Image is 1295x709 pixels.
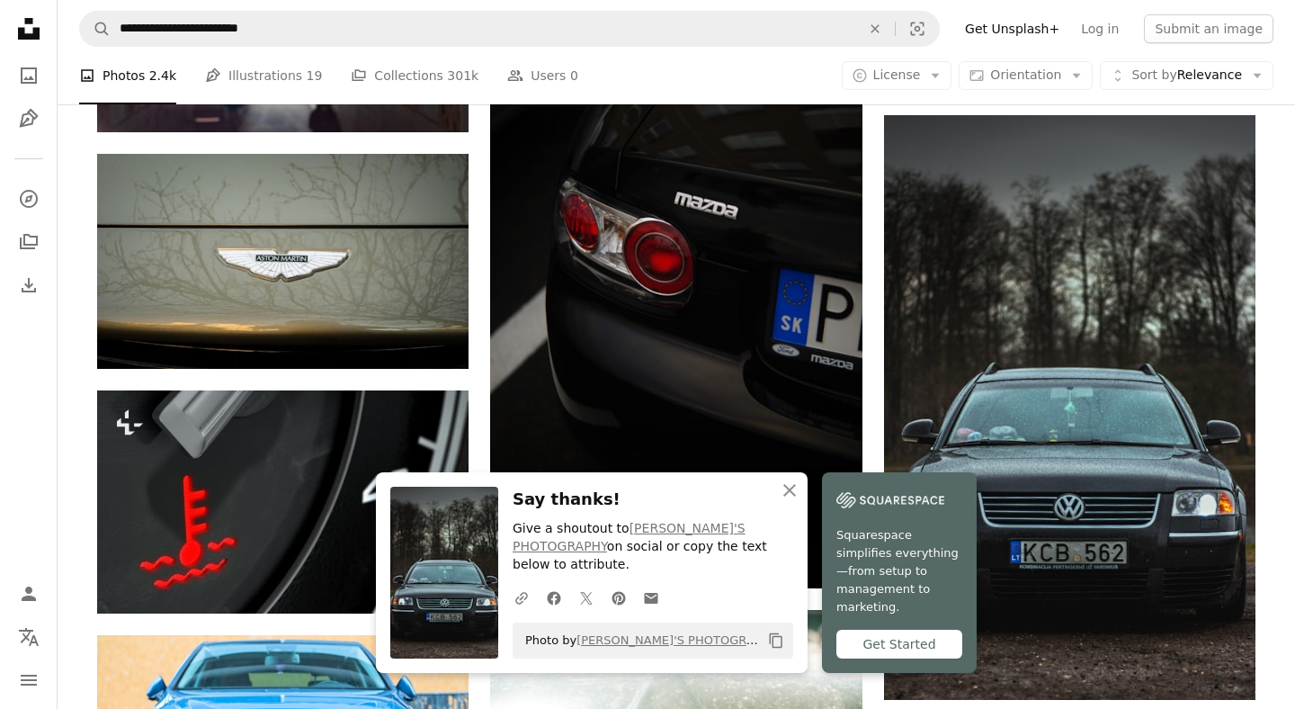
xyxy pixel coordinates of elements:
a: Log in [1070,14,1130,43]
button: Orientation [959,61,1093,90]
a: Share on Twitter [570,579,603,615]
a: Share on Facebook [538,579,570,615]
a: Collections 301k [351,47,478,104]
a: a black car parked in front of some trees [884,399,1255,416]
span: Relevance [1131,67,1242,85]
a: Home — Unsplash [11,11,47,50]
a: Share on Pinterest [603,579,635,615]
h3: Say thanks! [513,487,793,513]
button: Copy to clipboard [761,625,791,656]
button: Submit an image [1144,14,1273,43]
a: Share over email [635,579,667,615]
button: Visual search [896,12,939,46]
a: a close up of the emblem on the front of a car [97,253,469,269]
span: Photo by on [516,626,761,655]
span: 301k [447,66,478,85]
span: 19 [307,66,323,85]
div: Get Started [836,630,962,659]
button: Sort byRelevance [1100,61,1273,90]
a: Users 0 [507,47,578,104]
a: [PERSON_NAME]'S PHOTOGRAPHY [576,633,775,647]
a: Collections [11,224,47,260]
button: Search Unsplash [80,12,111,46]
span: License [873,67,921,82]
img: A 3D render of an extreme closeup of an illuminated high temperature dashboard light on a car das... [97,390,469,614]
a: Photos [11,58,47,94]
img: file-1747939142011-51e5cc87e3c9 [836,487,944,514]
span: 0 [570,66,578,85]
span: Orientation [990,67,1061,82]
a: A 3D render of an extreme closeup of an illuminated high temperature dashboard light on a car das... [97,493,469,509]
a: Illustrations 19 [205,47,322,104]
a: Get Unsplash+ [954,14,1070,43]
a: Download History [11,267,47,303]
img: a close up of the emblem on the front of a car [97,154,469,369]
a: A close up of the back of a car [490,249,862,265]
a: Explore [11,181,47,217]
button: Clear [855,12,895,46]
a: Log in / Sign up [11,576,47,612]
a: Squarespace simplifies everything—from setup to management to marketing.Get Started [822,472,977,673]
button: Language [11,619,47,655]
a: [PERSON_NAME]'S PHOTOGRAPHY [513,521,746,553]
button: License [842,61,952,90]
img: a black car parked in front of some trees [884,115,1255,700]
a: Illustrations [11,101,47,137]
span: Sort by [1131,67,1176,82]
p: Give a shoutout to on social or copy the text below to attribute. [513,520,793,574]
span: Squarespace simplifies everything—from setup to management to marketing. [836,526,962,616]
button: Menu [11,662,47,698]
form: Find visuals sitewide [79,11,940,47]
